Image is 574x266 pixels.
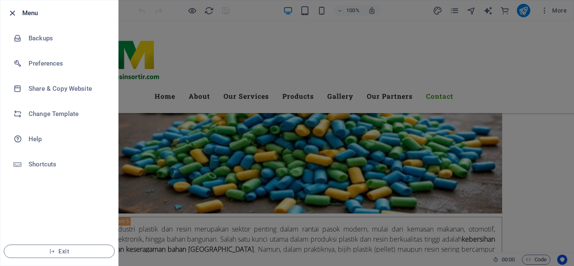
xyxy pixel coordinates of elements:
h6: Share & Copy Website [29,84,106,94]
a: Help [0,126,118,152]
span: Exit [11,248,108,255]
h6: Help [29,134,106,144]
h6: Shortcuts [29,159,106,169]
h6: Backups [29,33,106,43]
button: Exit [4,245,115,258]
h6: Preferences [29,58,106,68]
h6: Change Template [29,109,106,119]
h6: Menu [22,8,111,18]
